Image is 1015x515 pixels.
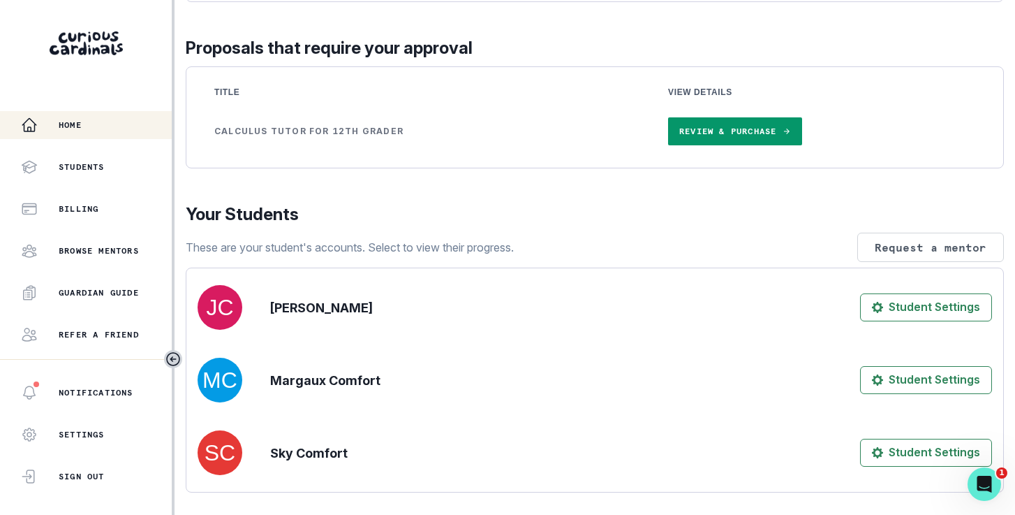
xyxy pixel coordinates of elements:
td: Calculus tutor for 12th grader [198,106,651,157]
p: Settings [59,429,105,440]
iframe: Intercom live chat [968,467,1001,501]
a: Review & Purchase [668,117,801,145]
p: Notifications [59,387,133,398]
p: Sky Comfort [270,444,348,463]
button: Student Settings [860,439,992,467]
img: svg [198,430,242,475]
th: Title [198,78,651,106]
p: Margaux Comfort [270,371,380,390]
p: Home [59,119,82,131]
p: Billing [59,203,98,215]
img: svg [198,358,242,402]
p: Refer a friend [59,329,139,340]
p: These are your student's accounts. Select to view their progress. [186,239,514,256]
p: Guardian Guide [59,287,139,298]
p: Students [59,161,105,173]
p: Browse Mentors [59,245,139,256]
span: 1 [996,467,1007,479]
button: Student Settings [860,366,992,394]
button: Request a mentor [857,233,1004,262]
p: Sign Out [59,471,105,482]
img: svg [198,285,242,330]
button: Student Settings [860,293,992,321]
th: View Details [651,78,992,106]
p: Your Students [186,202,1004,227]
button: Toggle sidebar [164,350,182,368]
p: [PERSON_NAME] [270,298,373,317]
p: Proposals that require your approval [186,36,1004,61]
img: Curious Cardinals Logo [50,31,123,55]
